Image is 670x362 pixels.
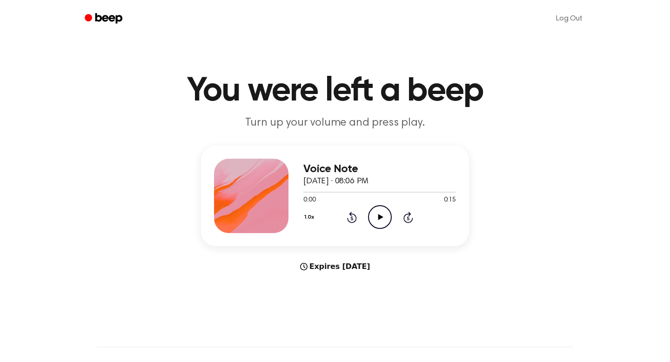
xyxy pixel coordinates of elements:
p: Turn up your volume and press play. [156,115,514,131]
a: Beep [78,10,131,28]
h1: You were left a beep [97,74,573,108]
button: 1.0x [303,209,317,225]
span: 0:00 [303,195,315,205]
h3: Voice Note [303,163,456,175]
span: [DATE] · 08:06 PM [303,177,368,186]
a: Log Out [547,7,592,30]
div: Expires [DATE] [201,261,469,272]
span: 0:15 [444,195,456,205]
